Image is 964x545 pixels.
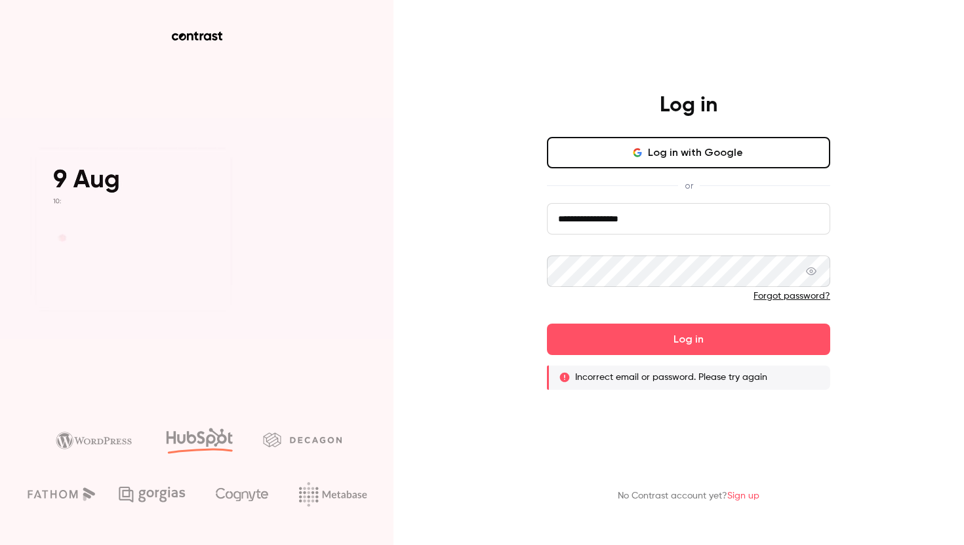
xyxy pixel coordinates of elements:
img: decagon [263,432,342,447]
button: Log in [547,324,830,355]
span: or [678,179,700,193]
p: No Contrast account yet? [618,489,759,503]
button: Log in with Google [547,137,830,168]
p: Incorrect email or password. Please try again [575,371,767,384]
a: Forgot password? [753,291,830,301]
h4: Log in [660,92,717,119]
a: Sign up [727,491,759,500]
